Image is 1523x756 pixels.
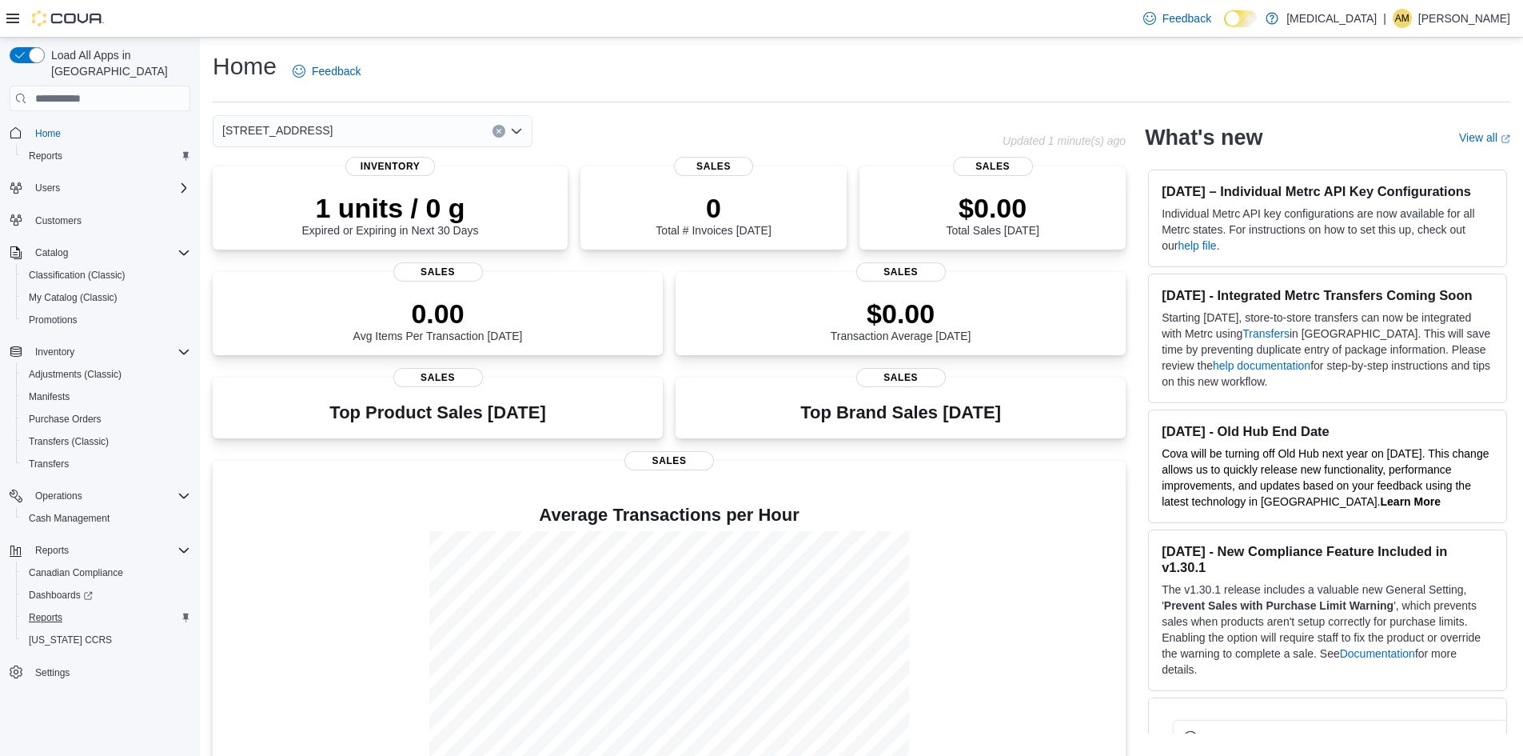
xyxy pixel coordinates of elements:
[29,243,190,262] span: Catalog
[29,512,110,525] span: Cash Management
[29,368,122,381] span: Adjustments (Classic)
[29,243,74,262] button: Catalog
[29,486,190,506] span: Operations
[3,209,197,232] button: Customers
[3,539,197,562] button: Reports
[29,314,78,326] span: Promotions
[22,563,130,582] a: Canadian Compliance
[1162,183,1493,199] h3: [DATE] – Individual Metrc API Key Configurations
[22,454,75,474] a: Transfers
[35,182,60,194] span: Users
[29,662,190,682] span: Settings
[16,408,197,430] button: Purchase Orders
[16,386,197,408] button: Manifests
[29,342,81,362] button: Inventory
[22,608,190,627] span: Reports
[1137,2,1218,34] a: Feedback
[22,146,69,166] a: Reports
[302,192,479,237] div: Expired or Expiring in Next 30 Days
[1162,543,1493,575] h3: [DATE] - New Compliance Feature Included in v1.30.1
[1003,134,1126,147] p: Updated 1 minute(s) ago
[1286,9,1377,28] p: [MEDICAL_DATA]
[22,365,128,384] a: Adjustments (Classic)
[22,146,190,166] span: Reports
[22,586,99,605] a: Dashboards
[22,509,190,528] span: Cash Management
[29,541,75,560] button: Reports
[510,125,523,138] button: Open list of options
[3,121,197,144] button: Home
[22,310,190,330] span: Promotions
[302,192,479,224] p: 1 units / 0 g
[345,157,435,176] span: Inventory
[1162,206,1493,254] p: Individual Metrc API key configurations are now available for all Metrc states. For instructions ...
[22,365,190,384] span: Adjustments (Classic)
[1162,447,1489,508] span: Cova will be turning off Old Hub next year on [DATE]. This change allows us to quickly release ne...
[213,50,277,82] h1: Home
[22,266,190,285] span: Classification (Classic)
[286,55,367,87] a: Feedback
[29,269,126,282] span: Classification (Classic)
[22,608,69,627] a: Reports
[22,432,115,451] a: Transfers (Classic)
[1418,9,1510,28] p: [PERSON_NAME]
[35,246,68,259] span: Catalog
[1162,287,1493,303] h3: [DATE] - Integrated Metrc Transfers Coming Soon
[1178,239,1216,252] a: help file
[29,210,190,230] span: Customers
[22,310,84,330] a: Promotions
[16,507,197,530] button: Cash Management
[3,661,197,684] button: Settings
[856,262,946,282] span: Sales
[953,157,1033,176] span: Sales
[3,485,197,507] button: Operations
[16,629,197,651] button: [US_STATE] CCRS
[29,178,190,198] span: Users
[1145,125,1262,150] h2: What's new
[624,451,714,470] span: Sales
[22,410,108,429] a: Purchase Orders
[10,114,190,726] nav: Complex example
[29,611,62,624] span: Reports
[3,242,197,264] button: Catalog
[29,390,70,403] span: Manifests
[1395,9,1409,28] span: AM
[22,563,190,582] span: Canadian Compliance
[1224,10,1258,27] input: Dark Mode
[1340,647,1415,660] a: Documentation
[29,458,69,470] span: Transfers
[22,288,190,307] span: My Catalog (Classic)
[831,298,971,330] p: $0.00
[1381,495,1441,508] a: Learn More
[353,298,523,342] div: Avg Items Per Transaction [DATE]
[856,368,946,387] span: Sales
[16,286,197,309] button: My Catalog (Classic)
[29,663,76,682] a: Settings
[353,298,523,330] p: 0.00
[1164,599,1393,612] strong: Prevent Sales with Purchase Limit Warning
[1213,359,1310,372] a: help documentation
[16,453,197,475] button: Transfers
[1224,27,1225,28] span: Dark Mode
[329,403,545,422] h3: Top Product Sales [DATE]
[29,342,190,362] span: Inventory
[393,262,483,282] span: Sales
[22,387,190,406] span: Manifests
[492,125,505,138] button: Clear input
[1242,327,1290,340] a: Transfers
[22,630,118,650] a: [US_STATE] CCRS
[45,47,190,79] span: Load All Apps in [GEOGRAPHIC_DATA]
[35,666,70,679] span: Settings
[16,363,197,386] button: Adjustments (Classic)
[35,544,69,557] span: Reports
[29,413,102,426] span: Purchase Orders
[29,589,93,602] span: Dashboards
[1383,9,1386,28] p: |
[656,192,771,237] div: Total # Invoices [DATE]
[831,298,971,342] div: Transaction Average [DATE]
[29,634,112,646] span: [US_STATE] CCRS
[29,124,67,143] a: Home
[29,150,62,162] span: Reports
[16,562,197,584] button: Canadian Compliance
